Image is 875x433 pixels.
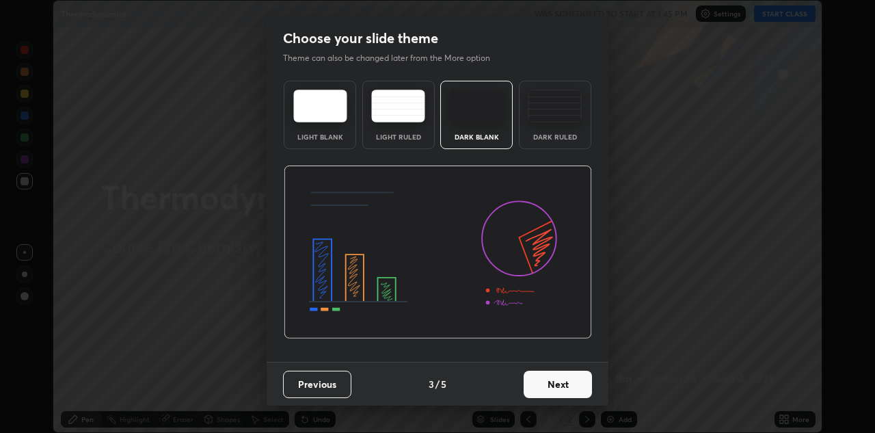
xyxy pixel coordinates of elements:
div: Light Ruled [371,133,426,140]
img: darkTheme.f0cc69e5.svg [450,90,504,122]
button: Next [524,371,592,398]
img: lightTheme.e5ed3b09.svg [293,90,347,122]
p: Theme can also be changed later from the More option [283,52,504,64]
button: Previous [283,371,351,398]
img: lightRuledTheme.5fabf969.svg [371,90,425,122]
div: Dark Blank [449,133,504,140]
h4: 5 [441,377,446,391]
h2: Choose your slide theme [283,29,438,47]
h4: / [435,377,440,391]
div: Dark Ruled [528,133,582,140]
img: darkRuledTheme.de295e13.svg [528,90,582,122]
h4: 3 [429,377,434,391]
img: darkThemeBanner.d06ce4a2.svg [284,166,592,339]
div: Light Blank [293,133,347,140]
